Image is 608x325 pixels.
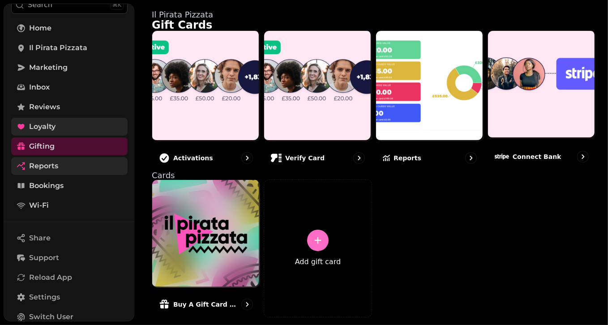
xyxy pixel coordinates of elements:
[11,197,128,214] a: Wi-Fi
[295,230,341,267] a: Add gift card
[11,229,128,247] button: Share
[243,300,252,309] svg: go to
[285,154,325,162] p: Verify card
[29,43,87,53] span: Il Pirata Pizzata
[11,249,128,267] button: Support
[11,59,128,77] a: Marketing
[29,292,60,303] span: Settings
[243,154,252,162] svg: go to
[152,20,596,30] h1: Gift Cards
[11,98,128,116] a: Reviews
[173,154,213,162] p: Activations
[11,137,128,155] a: Gifting
[29,161,58,171] span: Reports
[11,78,128,96] a: Inbox
[29,200,49,211] span: Wi-Fi
[375,30,483,140] img: Reports
[467,154,475,162] svg: go to
[11,157,128,175] a: Reports
[11,177,128,195] a: Bookings
[11,269,128,287] button: Reload App
[29,82,50,93] span: Inbox
[152,30,260,171] a: ActivationsActivations
[152,11,596,19] p: Il Pirata Pizzata
[151,30,259,140] img: Activations
[173,300,238,309] p: Buy a gift card from us
[29,272,72,283] span: Reload App
[152,206,260,261] img: aHR0cHM6Ly9maWxlcy5zdGFtcGVkZS5haS81Nzg3Y2RlNy0wNDViLTRiOWQtOTIyOS0wZTc0YTdmMTI3NjgvbWVkaWEvOThlM...
[29,121,56,132] span: Loyalty
[29,312,73,322] span: Switch User
[29,180,64,191] span: Bookings
[295,257,341,267] p: Add gift card
[152,171,596,180] p: Cards
[11,39,128,57] a: Il Pirata Pizzata
[29,62,68,73] span: Marketing
[488,30,596,171] a: Connect bankConnect bank
[11,288,128,306] a: Settings
[152,180,260,317] a: Buy a gift card from usBuy a gift card from us
[29,102,60,112] span: Reviews
[29,233,51,244] span: Share
[487,30,595,137] img: Connect bank
[578,152,587,161] svg: go to
[29,23,51,34] span: Home
[513,152,561,161] p: Connect bank
[11,19,128,37] a: Home
[355,154,364,162] svg: go to
[263,30,371,140] img: Verify card
[29,252,59,263] span: Support
[29,141,55,152] span: Gifting
[11,118,128,136] a: Loyalty
[376,30,484,171] a: ReportsReports
[264,30,372,171] a: Verify cardVerify card
[394,154,421,162] p: Reports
